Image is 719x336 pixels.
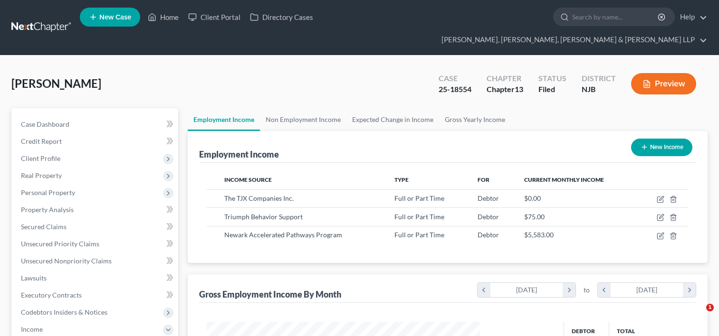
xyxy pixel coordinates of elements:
[21,137,62,145] span: Credit Report
[394,194,444,202] span: Full or Part Time
[13,235,178,252] a: Unsecured Priority Claims
[687,304,709,327] iframe: Intercom live chat
[611,283,683,297] div: [DATE]
[13,133,178,150] a: Credit Report
[199,289,341,300] div: Gross Employment Income By Month
[478,176,489,183] span: For
[224,231,342,239] span: Newark Accelerated Pathways Program
[245,9,318,26] a: Directory Cases
[524,213,545,221] span: $75.00
[21,274,47,282] span: Lawsuits
[99,14,131,21] span: New Case
[478,213,499,221] span: Debtor
[224,213,303,221] span: Triumph Behavior Support
[563,283,575,297] i: chevron_right
[584,285,590,295] span: to
[490,283,563,297] div: [DATE]
[478,283,490,297] i: chevron_left
[21,154,60,162] span: Client Profile
[487,84,523,95] div: Chapter
[188,108,260,131] a: Employment Income
[183,9,245,26] a: Client Portal
[11,76,101,90] span: [PERSON_NAME]
[224,194,294,202] span: The TJX Companies Inc.
[683,283,696,297] i: chevron_right
[394,213,444,221] span: Full or Part Time
[21,223,67,231] span: Secured Claims
[524,194,541,202] span: $0.00
[224,176,272,183] span: Income Source
[13,116,178,133] a: Case Dashboard
[13,252,178,270] a: Unsecured Nonpriority Claims
[439,108,511,131] a: Gross Yearly Income
[394,176,409,183] span: Type
[515,84,523,93] span: 13
[439,73,471,84] div: Case
[13,218,178,235] a: Secured Claims
[21,120,69,128] span: Case Dashboard
[199,149,279,160] div: Employment Income
[437,31,707,48] a: [PERSON_NAME], [PERSON_NAME], [PERSON_NAME] & [PERSON_NAME] LLP
[572,8,659,26] input: Search by name...
[631,73,696,94] button: Preview
[21,308,107,316] span: Codebtors Insiders & Notices
[538,84,566,95] div: Filed
[21,205,74,214] span: Property Analysis
[21,291,82,299] span: Executory Contracts
[13,287,178,304] a: Executory Contracts
[21,188,75,196] span: Personal Property
[21,325,43,333] span: Income
[631,139,692,156] button: New Income
[21,257,112,265] span: Unsecured Nonpriority Claims
[13,270,178,287] a: Lawsuits
[524,176,604,183] span: Current Monthly Income
[582,73,616,84] div: District
[439,84,471,95] div: 25-18554
[487,73,523,84] div: Chapter
[21,171,62,179] span: Real Property
[598,283,611,297] i: chevron_left
[346,108,439,131] a: Expected Change in Income
[143,9,183,26] a: Home
[524,231,554,239] span: $5,583.00
[675,9,707,26] a: Help
[260,108,346,131] a: Non Employment Income
[478,194,499,202] span: Debtor
[706,304,714,311] span: 1
[538,73,566,84] div: Status
[582,84,616,95] div: NJB
[21,240,99,248] span: Unsecured Priority Claims
[13,201,178,218] a: Property Analysis
[478,231,499,239] span: Debtor
[394,231,444,239] span: Full or Part Time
